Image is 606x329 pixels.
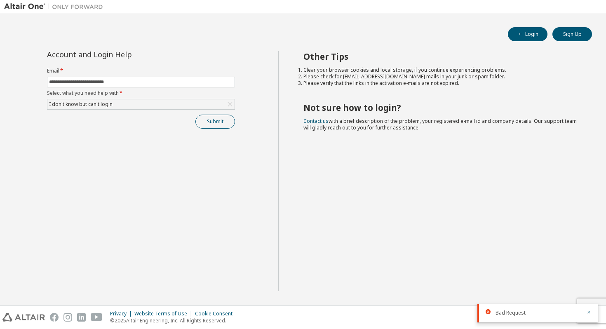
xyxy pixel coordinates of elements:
[2,313,45,322] img: altair_logo.svg
[552,27,592,41] button: Sign Up
[47,90,235,96] label: Select what you need help with
[303,117,577,131] span: with a brief description of the problem, your registered e-mail id and company details. Our suppo...
[63,313,72,322] img: instagram.svg
[303,102,578,113] h2: Not sure how to login?
[134,310,195,317] div: Website Terms of Use
[110,317,237,324] p: © 2025 Altair Engineering, Inc. All Rights Reserved.
[47,99,235,109] div: I don't know but can't login
[50,313,59,322] img: facebook.svg
[4,2,107,11] img: Altair One
[303,80,578,87] li: Please verify that the links in the activation e-mails are not expired.
[91,313,103,322] img: youtube.svg
[303,51,578,62] h2: Other Tips
[47,51,197,58] div: Account and Login Help
[303,67,578,73] li: Clear your browser cookies and local storage, if you continue experiencing problems.
[303,117,329,125] a: Contact us
[77,313,86,322] img: linkedin.svg
[47,68,235,74] label: Email
[496,310,526,316] span: Bad Request
[195,310,237,317] div: Cookie Consent
[303,73,578,80] li: Please check for [EMAIL_ADDRESS][DOMAIN_NAME] mails in your junk or spam folder.
[508,27,547,41] button: Login
[110,310,134,317] div: Privacy
[48,100,114,109] div: I don't know but can't login
[195,115,235,129] button: Submit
